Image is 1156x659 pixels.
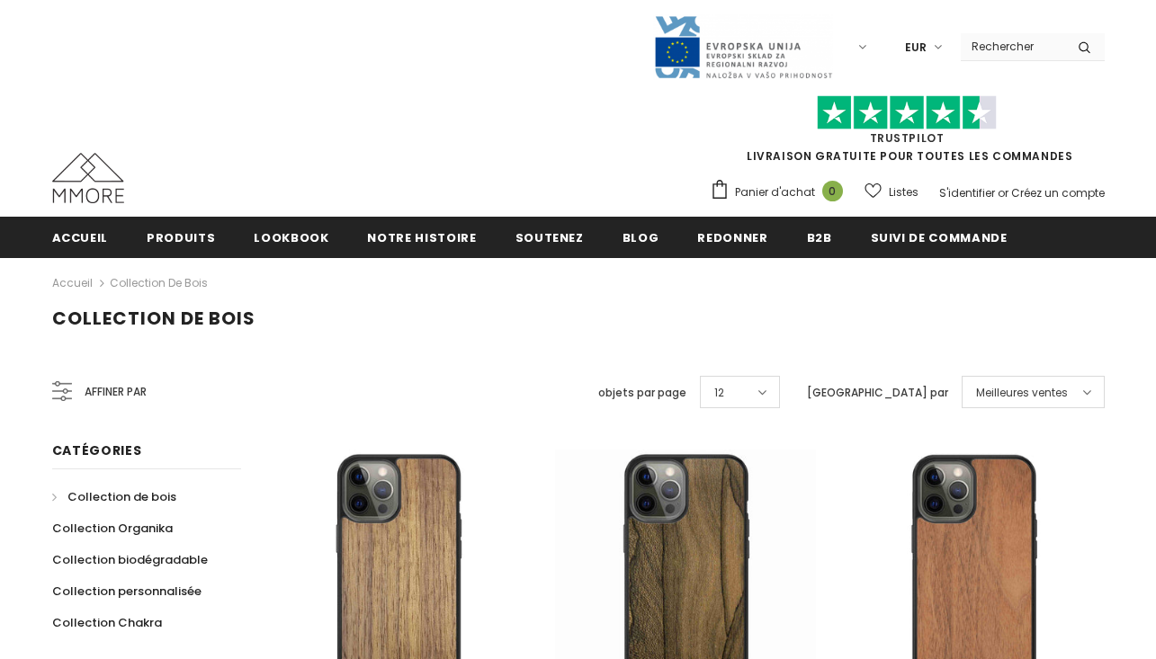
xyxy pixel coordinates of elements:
a: Listes [865,176,919,208]
a: B2B [807,217,832,257]
img: Cas MMORE [52,153,124,203]
a: Collection Organika [52,512,173,544]
span: Panier d'achat [735,183,815,201]
span: or [998,185,1008,200]
span: Produits [147,229,215,246]
a: Suivi de commande [871,217,1008,257]
a: Collection Chakra [52,607,162,638]
span: Collection de bois [52,306,255,331]
a: TrustPilot [870,130,945,146]
span: 12 [714,384,724,402]
label: objets par page [598,384,686,402]
img: Faites confiance aux étoiles pilotes [817,95,997,130]
a: Javni Razpis [653,39,833,54]
span: Collection Organika [52,520,173,537]
a: Collection de bois [52,481,176,512]
span: Listes [889,183,919,201]
a: Panier d'achat 0 [710,179,852,206]
span: Accueil [52,229,109,246]
span: B2B [807,229,832,246]
a: Notre histoire [367,217,476,257]
a: Collection de bois [110,275,208,290]
span: Collection de bois [67,488,176,505]
span: 0 [822,181,843,201]
span: Affiner par [85,382,147,402]
span: Lookbook [254,229,328,246]
span: soutenez [515,229,584,246]
span: EUR [905,39,927,57]
span: Meilleures ventes [976,384,1068,402]
a: Blog [623,217,659,257]
a: Produits [147,217,215,257]
a: Créez un compte [1011,185,1105,200]
span: Collection Chakra [52,614,162,631]
span: Suivi de commande [871,229,1008,246]
a: Lookbook [254,217,328,257]
span: Collection biodégradable [52,551,208,568]
span: Notre histoire [367,229,476,246]
a: S'identifier [939,185,995,200]
a: Accueil [52,272,93,294]
a: Collection personnalisée [52,575,202,607]
input: Search Site [961,33,1064,59]
a: Redonner [697,217,767,257]
span: Blog [623,229,659,246]
span: Redonner [697,229,767,246]
span: Catégories [52,441,142,459]
span: LIVRAISON GRATUITE POUR TOUTES LES COMMANDES [710,103,1105,164]
a: Accueil [52,217,109,257]
label: [GEOGRAPHIC_DATA] par [807,384,948,402]
a: Collection biodégradable [52,544,208,575]
a: soutenez [515,217,584,257]
span: Collection personnalisée [52,583,202,600]
img: Javni Razpis [653,14,833,80]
